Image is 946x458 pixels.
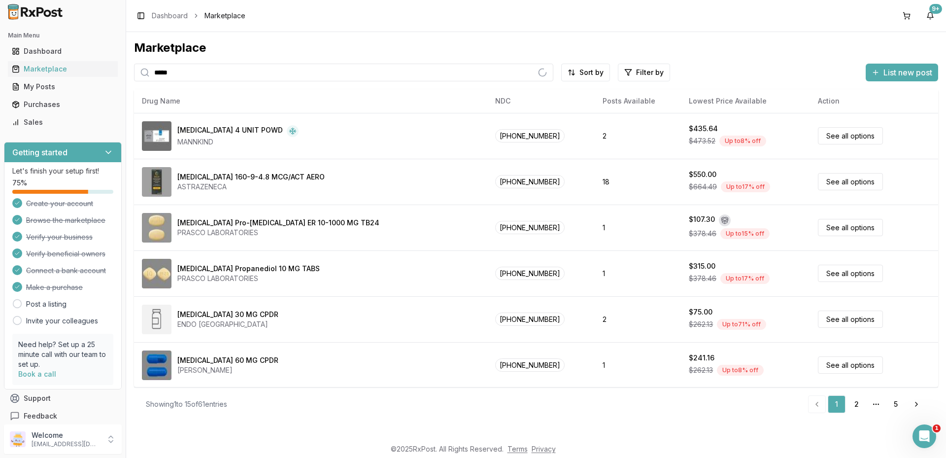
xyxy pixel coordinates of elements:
h2: Main Menu [8,32,118,39]
button: Filter by [618,64,670,81]
span: Feedback [24,411,57,421]
a: See all options [818,311,883,328]
span: [PHONE_NUMBER] [495,221,565,234]
div: Up to 8 % off [719,136,766,146]
span: Verify beneficial owners [26,249,105,259]
span: $378.46 [689,229,716,239]
p: Need help? Set up a 25 minute call with our team to set up. [18,340,107,369]
span: List new post [883,67,932,78]
a: 2 [847,395,865,413]
a: My Posts [8,78,118,96]
span: Browse the marketplace [26,215,105,225]
button: My Posts [4,79,122,95]
td: 1 [595,342,681,388]
button: Dashboard [4,43,122,59]
a: 5 [887,395,905,413]
td: 2 [595,113,681,159]
iframe: Intercom live chat [912,424,936,448]
div: PRASCO LABORATORIES [177,228,379,238]
span: [PHONE_NUMBER] [495,313,565,326]
a: List new post [866,69,938,78]
div: [MEDICAL_DATA] 30 MG CPDR [177,310,278,319]
div: Up to 15 % off [720,228,770,239]
span: [PHONE_NUMBER] [495,175,565,188]
th: Posts Available [595,89,681,113]
a: Dashboard [152,11,188,21]
div: Up to 8 % off [717,365,764,376]
span: 1 [933,424,941,432]
div: [MEDICAL_DATA] 60 MG CPDR [177,355,278,365]
a: Privacy [532,445,556,453]
a: Post a listing [26,299,67,309]
div: Marketplace [134,40,938,56]
div: MANNKIND [177,137,299,147]
div: [MEDICAL_DATA] Pro-[MEDICAL_DATA] ER 10-1000 MG TB24 [177,218,379,228]
div: Sales [12,117,114,127]
img: Dexlansoprazole 60 MG CPDR [142,351,171,380]
a: Terms [507,445,528,453]
th: Lowest Price Available [681,89,810,113]
div: Purchases [12,100,114,109]
th: NDC [487,89,595,113]
button: Marketplace [4,61,122,77]
a: See all options [818,356,883,374]
div: Showing 1 to 15 of 61 entries [146,399,227,409]
th: Action [810,89,938,113]
div: Marketplace [12,64,114,74]
button: Feedback [4,407,122,425]
span: $378.46 [689,274,716,283]
a: Purchases [8,96,118,113]
button: 9+ [922,8,938,24]
a: See all options [818,127,883,144]
th: Drug Name [134,89,487,113]
p: Let's finish your setup first! [12,166,113,176]
span: $262.13 [689,365,713,375]
span: Verify your business [26,232,93,242]
div: Dashboard [12,46,114,56]
div: 9+ [929,4,942,14]
div: ENDO [GEOGRAPHIC_DATA] [177,319,278,329]
a: Marketplace [8,60,118,78]
span: Marketplace [204,11,245,21]
img: User avatar [10,431,26,447]
span: Connect a bank account [26,266,106,276]
a: Book a call [18,370,56,378]
a: See all options [818,173,883,190]
td: 1 [595,205,681,250]
img: RxPost Logo [4,4,67,20]
img: Dapagliflozin Propanediol 10 MG TABS [142,259,171,288]
td: 1 [595,250,681,296]
span: Make a purchase [26,282,83,292]
span: Sort by [579,68,604,77]
span: [PHONE_NUMBER] [495,267,565,280]
span: [PHONE_NUMBER] [495,129,565,142]
span: Create your account [26,199,93,209]
img: Afrezza 4 UNIT POWD [142,121,171,151]
button: List new post [866,64,938,81]
div: Up to 71 % off [717,319,766,330]
div: PRASCO LABORATORIES [177,274,320,283]
span: $473.52 [689,136,715,146]
span: $262.13 [689,319,713,329]
a: Go to next page [907,395,926,413]
div: $435.64 [689,124,718,134]
button: Support [4,389,122,407]
a: 1 [828,395,845,413]
nav: breadcrumb [152,11,245,21]
img: Dapagliflozin Pro-metFORMIN ER 10-1000 MG TB24 [142,213,171,243]
div: $75.00 [689,307,712,317]
p: Welcome [32,430,100,440]
a: Dashboard [8,42,118,60]
span: [PHONE_NUMBER] [495,358,565,372]
button: Sales [4,114,122,130]
div: [MEDICAL_DATA] 4 UNIT POWD [177,125,283,137]
a: Invite your colleagues [26,316,98,326]
a: Sales [8,113,118,131]
span: 75 % [12,178,27,188]
td: 18 [595,159,681,205]
p: [EMAIL_ADDRESS][DOMAIN_NAME] [32,440,100,448]
button: Sort by [561,64,610,81]
div: [PERSON_NAME] [177,365,278,375]
div: My Posts [12,82,114,92]
span: Filter by [636,68,664,77]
